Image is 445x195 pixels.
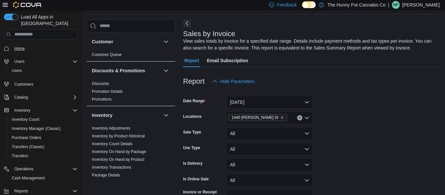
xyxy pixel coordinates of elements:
[7,66,80,75] button: Users
[12,80,78,88] span: Customers
[1,79,80,89] button: Customers
[183,77,205,85] h3: Report
[9,67,24,75] a: Users
[226,96,313,109] button: [DATE]
[162,67,170,75] button: Discounts & Promotions
[12,117,39,122] span: Inventory Count
[92,67,145,74] h3: Discounts & Promotions
[183,161,203,166] label: Is Delivery
[92,38,113,45] h3: Customer
[92,81,109,86] a: Discounts
[14,166,34,172] span: Operations
[12,135,41,140] span: Purchase Orders
[92,141,133,146] span: Inventory Count Details
[92,112,112,118] h3: Inventory
[9,125,78,132] span: Inventory Manager (Classic)
[7,124,80,133] button: Inventory Manager (Classic)
[184,54,199,67] span: Report
[87,51,175,61] div: Customer
[12,126,61,131] span: Inventory Manager (Classic)
[183,145,200,150] label: Use Type
[388,1,389,9] p: |
[393,1,399,9] span: NP
[92,133,145,139] span: Inventory by Product Historical
[183,130,201,135] label: Sale Type
[183,20,191,27] button: Next
[14,108,30,113] span: Inventory
[12,175,45,181] span: Cash Management
[162,38,170,46] button: Customer
[9,116,78,123] span: Inventory Count
[12,93,78,101] span: Catalog
[13,2,42,8] img: Cova
[87,80,175,106] div: Discounts & Promotions
[92,157,144,162] a: Inventory On Hand by Product
[1,93,80,102] button: Catalog
[183,98,206,104] label: Date Range
[12,45,27,52] a: Home
[9,152,31,160] a: Transfers
[92,67,161,74] button: Discounts & Promotions
[9,152,78,160] span: Transfers
[12,106,78,114] span: Inventory
[12,165,36,173] button: Operations
[18,14,78,27] span: Load All Apps in [GEOGRAPHIC_DATA]
[183,30,235,38] h3: Sales by Invoice
[9,116,42,123] a: Inventory Count
[9,134,44,142] a: Purchase Orders
[162,111,170,119] button: Inventory
[92,126,130,131] a: Inventory Adjustments
[92,97,112,102] a: Promotions
[402,1,440,9] p: [PERSON_NAME]
[280,116,284,119] button: Remove 1440 Quinn Dr from selection in this group
[12,58,78,65] span: Users
[12,80,36,88] a: Customers
[7,151,80,160] button: Transfers
[9,174,47,182] a: Cash Management
[183,38,437,51] div: View sales totals by invoice for a specified date range. Details include payment methods and tax ...
[7,174,80,183] button: Cash Management
[226,127,313,140] button: All
[14,188,28,194] span: Reports
[12,58,27,65] button: Users
[92,89,123,94] a: Promotion Details
[14,82,33,87] span: Customers
[12,93,30,101] button: Catalog
[14,46,25,51] span: Home
[92,112,161,118] button: Inventory
[229,114,287,121] span: 1440 Quinn Dr
[7,142,80,151] button: Transfers (Classic)
[232,114,279,121] span: 1440 [PERSON_NAME] Dr
[12,153,28,159] span: Transfers
[14,95,28,100] span: Catalog
[210,75,257,88] button: Hide Parameters
[92,52,122,57] a: Customer Queue
[12,144,44,149] span: Transfers (Classic)
[1,164,80,174] button: Operations
[9,125,63,132] a: Inventory Manager (Classic)
[12,187,31,195] button: Reports
[392,1,400,9] div: Nick Parks
[12,165,78,173] span: Operations
[226,158,313,171] button: All
[92,173,120,177] a: Package Details
[92,134,145,138] a: Inventory by Product Historical
[183,176,209,182] label: Is Online Sale
[302,1,316,8] input: Dark Mode
[92,38,161,45] button: Customer
[12,187,78,195] span: Reports
[92,165,131,170] a: Inventory Transactions
[226,143,313,156] button: All
[92,149,146,154] a: Inventory On Hand by Package
[7,115,80,124] button: Inventory Count
[14,59,24,64] span: Users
